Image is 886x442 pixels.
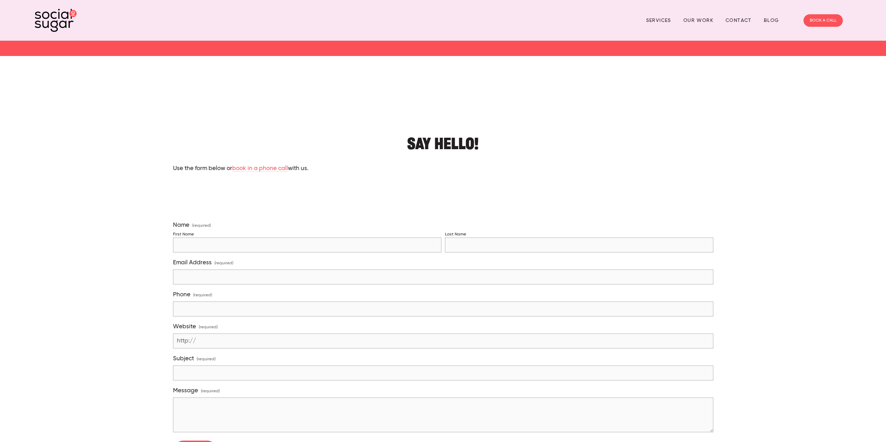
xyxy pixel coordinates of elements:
[199,323,218,332] span: (required)
[173,259,212,266] span: Email Address
[90,51,796,79] h1: COFFEE OR SKYPE?
[193,291,212,300] span: (required)
[90,79,796,91] h3: We work with local & international clients.
[173,323,196,330] span: Website
[201,387,220,396] span: (required)
[232,166,288,172] a: book in a phone call
[192,224,211,228] span: (required)
[173,333,199,348] span: http://
[764,15,779,26] a: Blog
[214,259,233,268] span: (required)
[173,129,713,151] h2: Say hello!
[646,15,671,26] a: Services
[726,15,752,26] a: Contact
[173,387,198,394] span: Message
[173,355,194,362] span: Subject
[683,15,713,26] a: Our Work
[803,14,843,27] a: BOOK A CALL
[173,291,190,298] span: Phone
[173,222,189,229] span: Name
[173,232,194,237] div: First Name
[35,9,77,32] img: SocialSugar
[173,164,713,173] p: Use the form below or with us.
[197,355,215,364] span: (required)
[445,232,466,237] div: Last Name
